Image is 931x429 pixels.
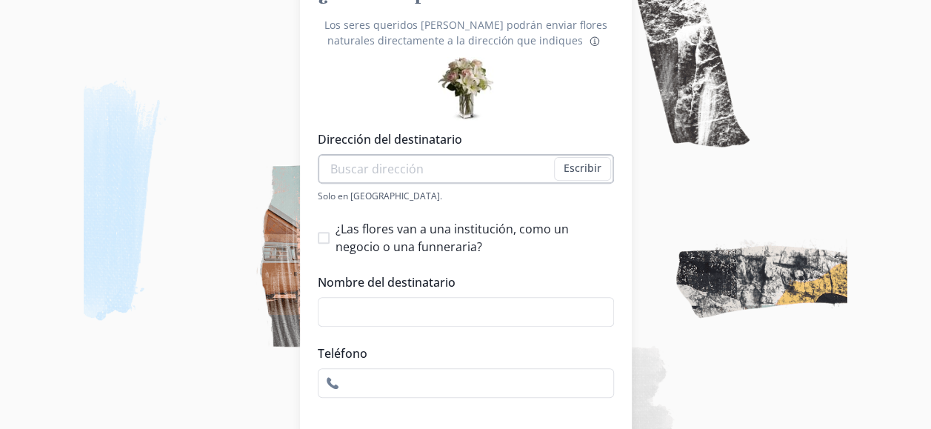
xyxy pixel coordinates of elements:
label: Teléfono [318,345,605,362]
label: Nombre del destinatario [318,273,605,291]
p: Los seres queridos [PERSON_NAME] podrán enviar flores naturales directamente a la dirección que i... [318,17,614,51]
span: ¿Las flores van a una institución, como un negocio o una funneraria? [336,220,614,256]
div: Solo en [GEOGRAPHIC_DATA]. [318,190,614,202]
div: Preview of some flower bouquets [438,57,493,113]
button: Escribir [554,157,611,181]
button: Acerca de los envíos de flores [586,33,604,50]
label: Dirección del destinatario [318,130,605,148]
input: Buscar dirección [318,154,614,184]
